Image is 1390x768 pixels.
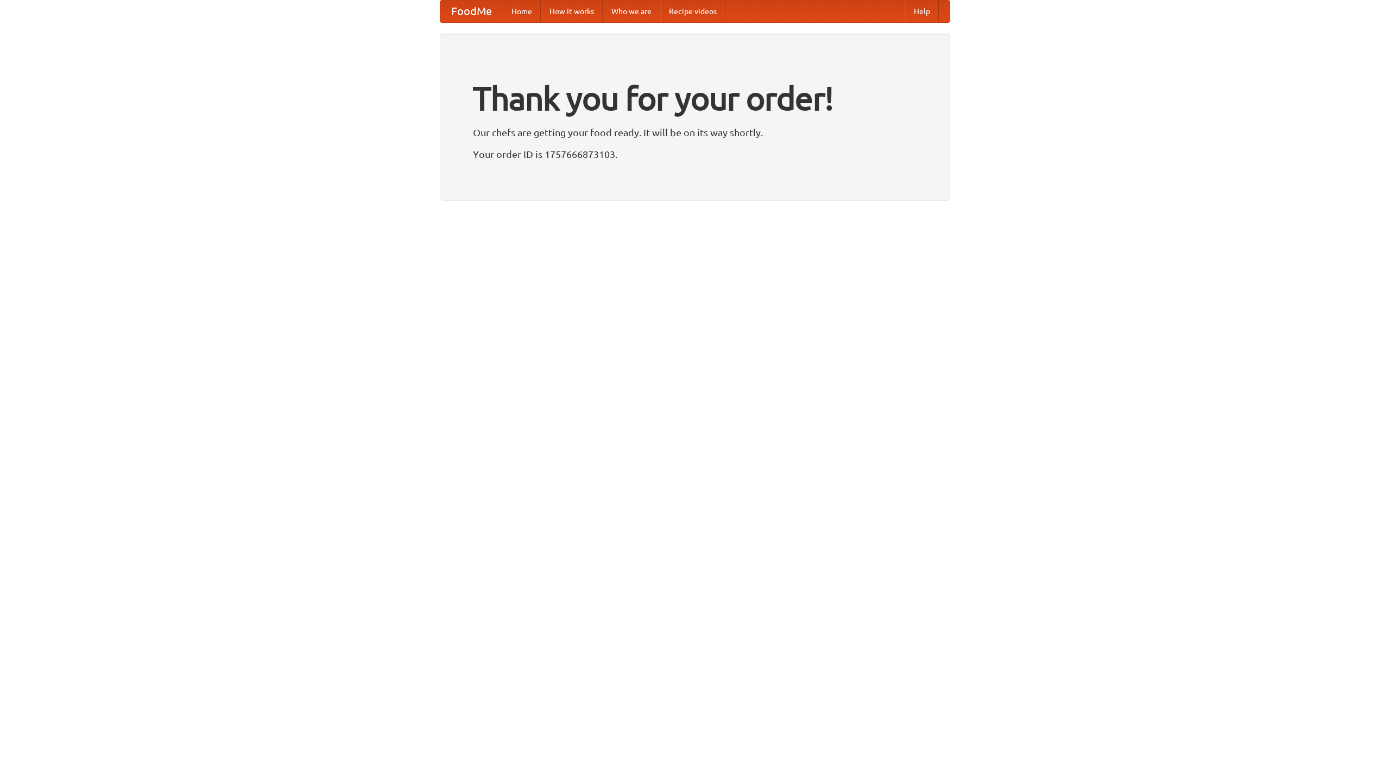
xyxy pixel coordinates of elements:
p: Our chefs are getting your food ready. It will be on its way shortly. [473,124,917,141]
a: How it works [541,1,603,22]
a: Help [905,1,939,22]
a: FoodMe [440,1,503,22]
a: Recipe videos [660,1,725,22]
a: Home [503,1,541,22]
a: Who we are [603,1,660,22]
h1: Thank you for your order! [473,72,917,124]
p: Your order ID is 1757666873103. [473,146,917,162]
